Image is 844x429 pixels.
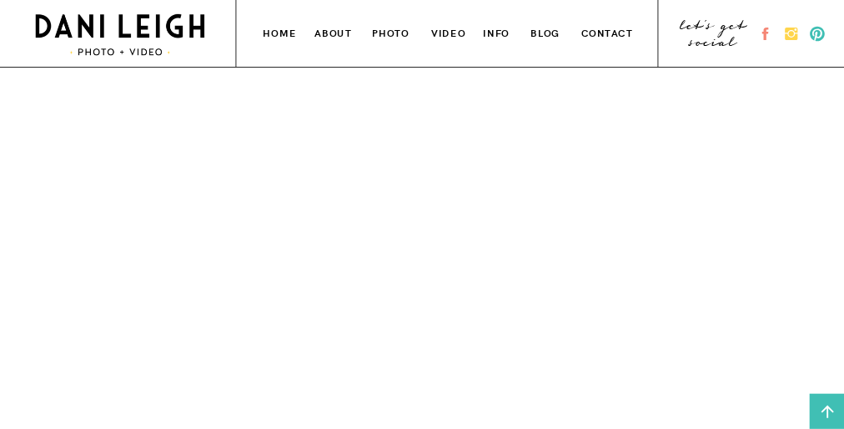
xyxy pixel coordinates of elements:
a: about [314,24,353,39]
a: blog [530,24,564,39]
a: photo [372,24,411,39]
a: let's get social [678,22,749,46]
a: home [263,24,299,39]
a: VIDEO [431,24,468,39]
a: info [483,24,512,39]
a: contact [581,24,637,39]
